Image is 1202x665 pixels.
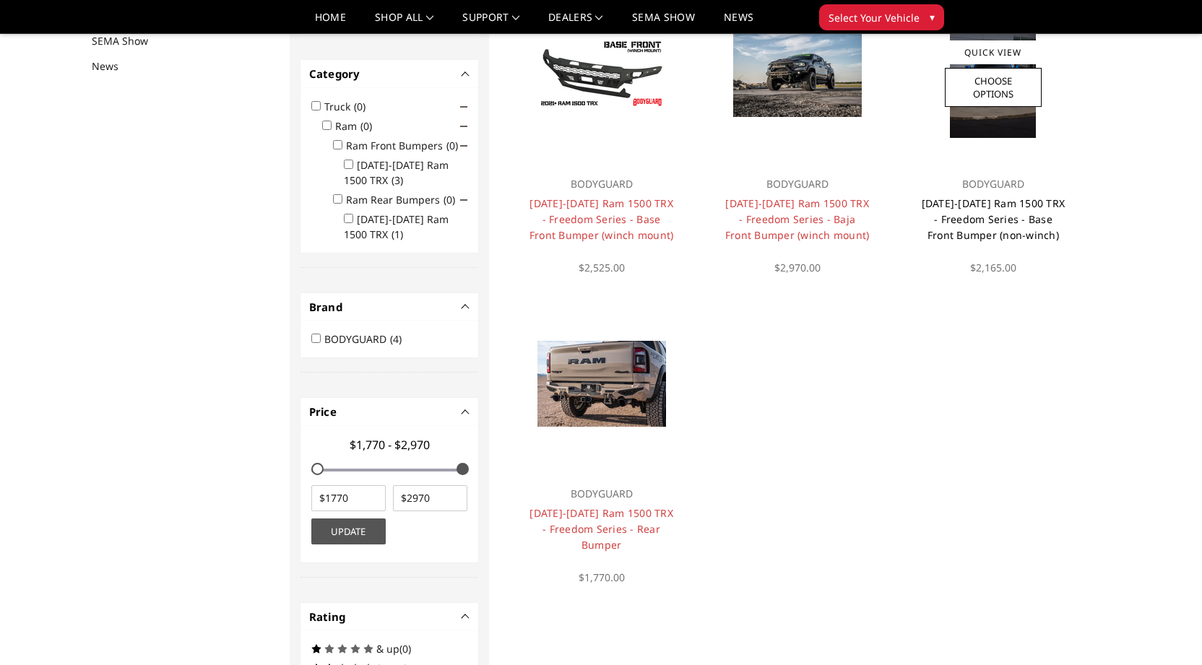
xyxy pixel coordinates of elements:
[346,139,467,152] label: Ram Front Bumpers
[309,404,470,420] h4: Price
[462,303,470,310] button: -
[529,506,673,552] a: [DATE]-[DATE] Ram 1500 TRX - Freedom Series - Rear Bumper
[774,261,821,274] span: $2,970.00
[309,609,470,625] h4: Rating
[945,40,1042,64] a: Quick View
[460,196,467,204] span: Click to show/hide children
[725,175,870,193] p: BODYGUARD
[346,193,464,207] label: Ram Rear Bumpers
[324,332,410,346] label: BODYGUARD
[579,570,625,584] span: $1,770.00
[462,613,470,620] button: -
[920,175,1065,193] p: BODYGUARD
[529,175,674,193] p: BODYGUARD
[460,142,467,149] span: Click to show/hide children
[311,518,386,544] button: Update
[376,642,399,656] span: & up
[344,212,449,241] label: [DATE]-[DATE] Ram 1500 TRX
[335,119,381,133] label: Ram
[922,196,1065,242] a: [DATE]-[DATE] Ram 1500 TRX - Freedom Series - Base Front Bumper (non-winch)
[392,227,403,241] span: (1)
[324,100,374,113] label: Truck
[444,193,455,207] span: (0)
[970,261,1016,274] span: $2,165.00
[460,103,467,110] span: Click to show/hide children
[462,408,470,415] button: -
[354,100,366,113] span: (0)
[392,173,403,187] span: (3)
[390,332,402,346] span: (4)
[309,66,470,82] h4: Category
[399,642,411,656] span: (0)
[344,158,449,187] label: [DATE]-[DATE] Ram 1500 TRX
[92,33,166,48] a: SEMA Show
[311,485,386,511] input: $1770
[446,139,458,152] span: (0)
[460,123,467,130] span: Click to show/hide children
[819,4,944,30] button: Select Your Vehicle
[945,68,1042,107] a: Choose Options
[632,12,695,33] a: SEMA Show
[393,485,467,511] input: $2970
[548,12,603,33] a: Dealers
[725,196,870,242] a: [DATE]-[DATE] Ram 1500 TRX - Freedom Series - Baja Front Bumper (winch mount)
[309,299,470,316] h4: Brand
[529,485,674,503] p: BODYGUARD
[529,196,674,242] a: [DATE]-[DATE] Ram 1500 TRX - Freedom Series - Base Front Bumper (winch mount)
[462,12,519,33] a: Support
[930,9,935,25] span: ▾
[462,70,470,77] button: -
[360,119,372,133] span: (0)
[579,261,625,274] span: $2,525.00
[829,10,920,25] span: Select Your Vehicle
[724,12,753,33] a: News
[375,12,433,33] a: shop all
[92,58,137,74] a: News
[315,12,346,33] a: Home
